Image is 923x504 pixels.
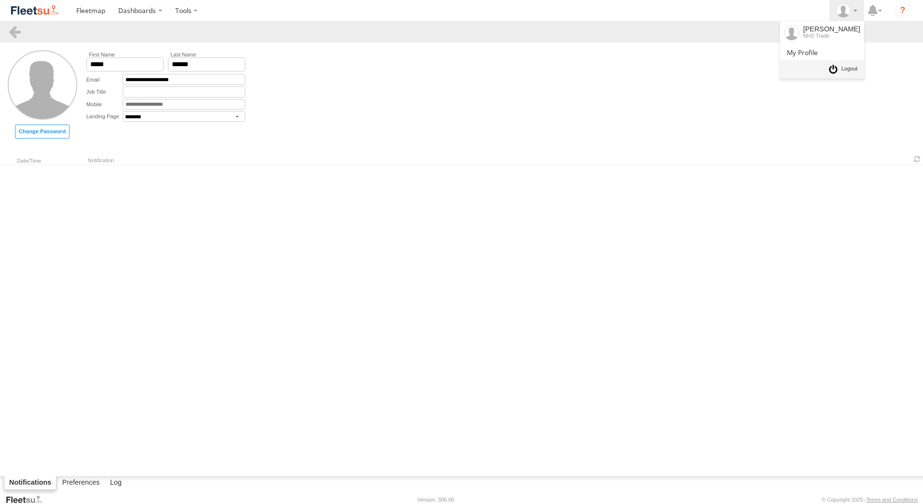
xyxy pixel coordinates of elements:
[11,159,47,164] div: Date/Time
[418,497,454,503] div: Version: 306.00
[88,157,911,164] div: Notification
[86,74,123,85] label: Email
[168,52,245,57] label: Last Name
[867,497,918,503] a: Terms and Conditions
[803,25,860,33] div: [PERSON_NAME]
[15,125,70,139] label: Set new password
[8,25,22,39] a: Back to landing page
[4,476,56,490] label: Notifications
[822,497,918,503] div: © Copyright 2025 -
[86,86,123,98] label: Job Title
[86,52,164,57] label: First Name
[105,476,126,490] label: Log
[57,476,105,490] label: Preferences
[86,99,123,110] label: Mobile
[803,33,860,39] div: NHS Trade
[911,154,923,164] span: Refresh
[833,3,861,18] div: James Cullen
[895,3,910,18] i: ?
[86,111,123,122] label: Landing Page
[10,4,60,17] img: fleetsu-logo-horizontal.svg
